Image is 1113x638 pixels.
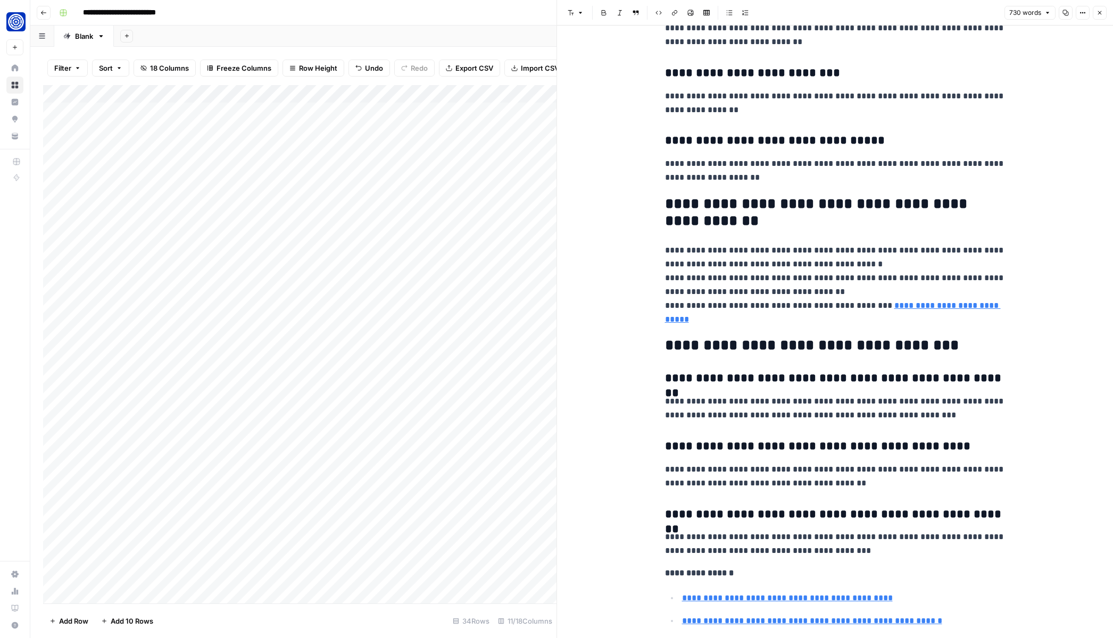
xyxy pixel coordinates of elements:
span: Sort [99,63,113,73]
div: 34 Rows [448,612,494,629]
span: Redo [411,63,428,73]
a: Opportunities [6,111,23,128]
button: 18 Columns [134,60,196,77]
span: 730 words [1009,8,1041,18]
span: Undo [365,63,383,73]
span: Add 10 Rows [111,616,153,626]
span: Add Row [59,616,88,626]
button: Redo [394,60,435,77]
span: Import CSV [521,63,559,73]
button: Sort [92,60,129,77]
a: Learning Hub [6,600,23,617]
button: Help + Support [6,617,23,634]
button: Workspace: Fundwell [6,9,23,35]
button: 730 words [1004,6,1056,20]
button: Import CSV [504,60,566,77]
button: Add Row [43,612,95,629]
a: Browse [6,77,23,94]
a: Usage [6,583,23,600]
span: Filter [54,63,71,73]
button: Freeze Columns [200,60,278,77]
a: Insights [6,94,23,111]
a: Blank [54,26,114,47]
div: Blank [75,31,93,41]
button: Undo [348,60,390,77]
img: Fundwell Logo [6,12,26,31]
a: Settings [6,566,23,583]
a: Your Data [6,128,23,145]
span: Freeze Columns [217,63,271,73]
span: Row Height [299,63,337,73]
button: Row Height [283,60,344,77]
span: Export CSV [455,63,493,73]
a: Home [6,60,23,77]
button: Export CSV [439,60,500,77]
span: 18 Columns [150,63,189,73]
div: 11/18 Columns [494,612,556,629]
button: Add 10 Rows [95,612,160,629]
button: Filter [47,60,88,77]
